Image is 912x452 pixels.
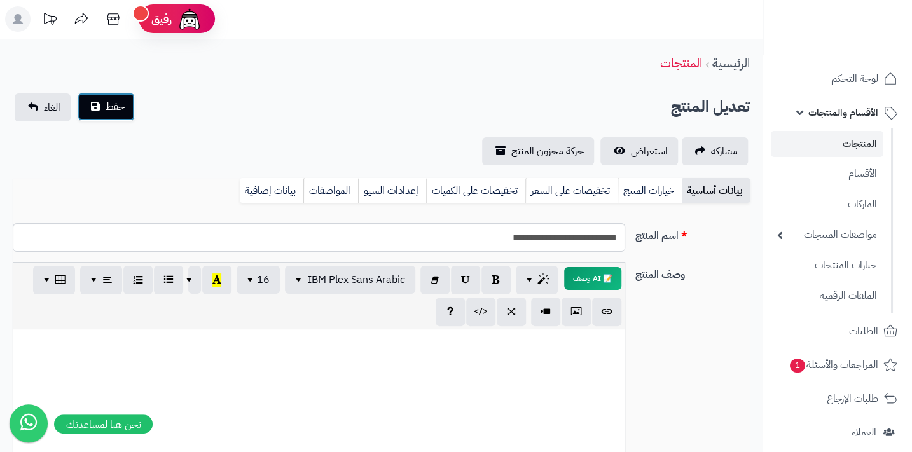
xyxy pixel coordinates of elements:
a: مشاركه [682,137,748,165]
span: طلبات الإرجاع [827,390,878,407]
span: الطلبات [849,322,878,340]
a: الأقسام [771,160,883,188]
button: 📝 AI وصف [564,267,621,290]
a: تحديثات المنصة [34,6,66,35]
span: الأقسام والمنتجات [808,104,878,121]
button: IBM Plex Sans Arabic [285,266,415,294]
a: الغاء [15,93,71,121]
span: رفيق [151,11,172,27]
button: 16 [237,266,280,294]
a: خيارات المنتجات [771,252,883,279]
a: المراجعات والأسئلة1 [771,350,904,380]
a: طلبات الإرجاع [771,383,904,414]
a: الرئيسية [712,53,750,72]
a: بيانات إضافية [240,178,303,203]
a: لوحة التحكم [771,64,904,94]
span: 16 [257,272,270,287]
a: الماركات [771,191,883,218]
a: تخفيضات على الكميات [426,178,525,203]
span: استعراض [631,144,668,159]
a: المنتجات [660,53,702,72]
span: مشاركه [711,144,738,159]
a: الطلبات [771,316,904,346]
span: العملاء [852,423,876,441]
button: حفظ [78,93,135,121]
a: استعراض [600,137,678,165]
a: مواصفات المنتجات [771,221,883,249]
h2: تعديل المنتج [671,94,750,120]
label: اسم المنتج [630,223,755,243]
span: المراجعات والأسئلة [789,356,878,374]
img: ai-face.png [177,6,202,32]
span: IBM Plex Sans Arabic [308,272,405,287]
span: حركة مخزون المنتج [511,144,584,159]
a: خيارات المنتج [618,178,682,203]
span: حفظ [106,99,125,114]
a: بيانات أساسية [682,178,750,203]
a: المواصفات [303,178,358,203]
a: تخفيضات على السعر [525,178,618,203]
span: لوحة التحكم [831,70,878,88]
a: حركة مخزون المنتج [482,137,594,165]
a: الملفات الرقمية [771,282,883,310]
a: إعدادات السيو [358,178,426,203]
a: العملاء [771,417,904,448]
span: الغاء [44,100,60,115]
span: 1 [790,359,805,373]
a: المنتجات [771,131,883,157]
label: وصف المنتج [630,262,755,282]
